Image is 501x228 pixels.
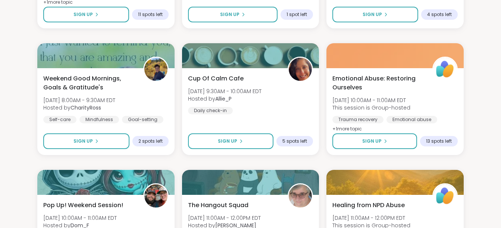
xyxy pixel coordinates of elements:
span: [DATE] 10:00AM - 11:00AM EDT [43,214,117,222]
span: The Hangout Squad [188,201,248,210]
span: Weekend Good Mornings, Goals & Gratitude's [43,74,135,92]
span: 13 spots left [426,138,452,144]
span: Emotional Abuse: Restoring Ourselves [332,74,424,92]
span: Sign Up [73,138,93,145]
span: 4 spots left [427,12,452,18]
span: [DATE] 11:00AM - 12:00PM EDT [332,214,410,222]
span: Pop Up! Weekend Session! [43,201,123,210]
button: Sign Up [332,7,418,22]
span: [DATE] 11:00AM - 12:00PM EDT [188,214,261,222]
button: Sign Up [188,7,278,22]
div: Mindfulness [79,116,119,123]
span: This session is Group-hosted [332,104,410,111]
img: CharityRoss [144,58,167,81]
div: Emotional abuse [386,116,437,123]
img: ShareWell [433,184,457,208]
button: Sign Up [43,133,129,149]
span: Sign Up [363,11,382,18]
div: Daily check-in [188,107,233,114]
b: Allie_P [215,95,232,102]
span: Sign Up [218,138,237,145]
div: Self-care [43,116,76,123]
b: CharityRoss [71,104,101,111]
div: Goal-setting [122,116,163,123]
span: [DATE] 10:00AM - 11:00AM EDT [332,96,410,104]
div: Trauma recovery [332,116,383,123]
span: 1 spot left [286,12,307,18]
span: Sign Up [73,11,93,18]
button: Sign Up [188,133,274,149]
button: Sign Up [332,133,417,149]
span: Cup Of Calm Cafe [188,74,244,83]
img: Allie_P [289,58,312,81]
span: Healing from NPD Abuse [332,201,405,210]
span: 2 spots left [138,138,163,144]
img: Susan [289,184,312,208]
img: Dom_F [144,184,167,208]
span: Sign Up [362,138,382,145]
button: Sign Up [43,7,129,22]
span: [DATE] 9:30AM - 10:00AM EDT [188,88,262,95]
img: ShareWell [433,58,457,81]
span: 11 spots left [138,12,163,18]
span: [DATE] 8:00AM - 9:30AM EDT [43,96,115,104]
span: 5 spots left [282,138,307,144]
span: Sign Up [220,11,239,18]
span: Hosted by [43,104,115,111]
span: Hosted by [188,95,262,102]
